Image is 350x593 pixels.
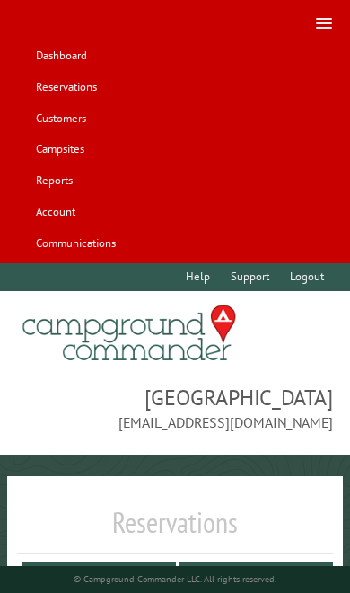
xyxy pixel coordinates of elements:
[27,104,94,132] a: Customers
[17,505,332,554] h1: Reservations
[27,136,92,164] a: Campsites
[17,298,241,368] img: Campground Commander
[17,383,332,433] span: [GEOGRAPHIC_DATA] [EMAIL_ADDRESS][DOMAIN_NAME]
[27,42,95,70] a: Dashboard
[27,167,81,195] a: Reports
[27,229,124,257] a: Communications
[27,198,83,226] a: Account
[177,263,218,291] a: Help
[27,74,105,102] a: Reservations
[74,573,276,585] small: © Campground Commander LLC. All rights reserved.
[281,263,332,291] a: Logout
[222,263,277,291] a: Support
